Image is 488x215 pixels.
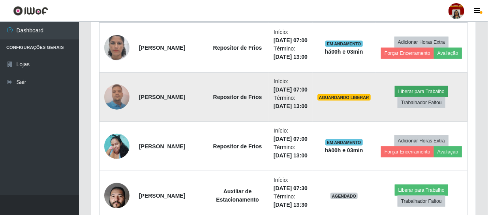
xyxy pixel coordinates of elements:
[317,94,371,101] span: AGUARDANDO LIBERAR
[395,185,448,196] button: Liberar para Trabalho
[398,97,445,108] button: Trabalhador Faltou
[325,41,363,47] span: EM ANDAMENTO
[325,147,363,153] strong: há 00 h e 03 min
[274,94,308,110] li: Término:
[274,176,308,193] li: Início:
[398,196,445,207] button: Trabalhador Faltou
[139,143,185,150] strong: [PERSON_NAME]
[274,136,308,142] time: [DATE] 07:00
[213,45,262,51] strong: Repositor de Frios
[274,86,308,93] time: [DATE] 07:00
[274,193,308,209] li: Término:
[325,139,363,146] span: EM ANDAMENTO
[213,143,262,150] strong: Repositor de Frios
[274,37,308,43] time: [DATE] 07:00
[274,185,308,191] time: [DATE] 07:30
[104,129,130,163] img: 1737237612855.jpeg
[394,135,449,146] button: Adicionar Horas Extra
[381,48,434,59] button: Forçar Encerramento
[274,127,308,143] li: Início:
[274,152,308,159] time: [DATE] 13:00
[394,37,449,48] button: Adicionar Horas Extra
[434,146,462,157] button: Avaliação
[213,94,262,100] strong: Repositor de Frios
[13,6,48,16] img: CoreUI Logo
[381,146,434,157] button: Forçar Encerramento
[325,49,363,55] strong: há 00 h e 03 min
[104,80,130,114] img: 1747319122183.jpeg
[395,86,448,97] button: Liberar para Trabalho
[274,77,308,94] li: Início:
[139,45,185,51] strong: [PERSON_NAME]
[104,25,130,70] img: 1749214406807.jpeg
[274,28,308,45] li: Início:
[274,143,308,160] li: Término:
[330,193,358,199] span: AGENDADO
[139,193,185,199] strong: [PERSON_NAME]
[434,48,462,59] button: Avaliação
[274,54,308,60] time: [DATE] 13:00
[274,103,308,109] time: [DATE] 13:00
[274,202,308,208] time: [DATE] 13:30
[274,45,308,61] li: Término:
[216,188,259,203] strong: Auxiliar de Estacionamento
[139,94,185,100] strong: [PERSON_NAME]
